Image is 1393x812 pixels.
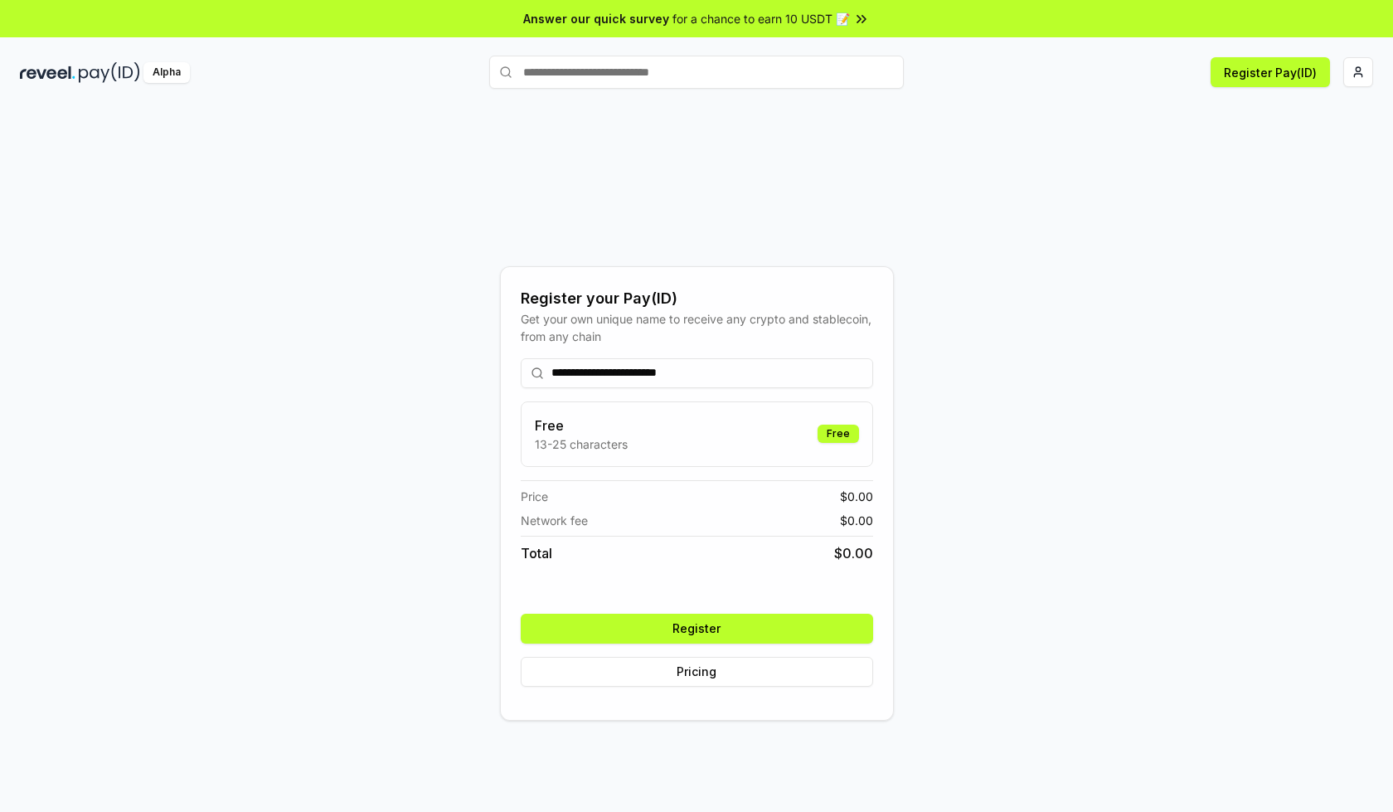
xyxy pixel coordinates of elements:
p: 13-25 characters [535,435,628,453]
span: Total [521,543,552,563]
span: $ 0.00 [840,512,873,529]
div: Register your Pay(ID) [521,287,873,310]
span: Answer our quick survey [523,10,669,27]
div: Free [818,425,859,443]
div: Alpha [143,62,190,83]
img: reveel_dark [20,62,75,83]
span: for a chance to earn 10 USDT 📝 [672,10,850,27]
span: $ 0.00 [834,543,873,563]
img: pay_id [79,62,140,83]
div: Get your own unique name to receive any crypto and stablecoin, from any chain [521,310,873,345]
h3: Free [535,416,628,435]
button: Register [521,614,873,644]
span: $ 0.00 [840,488,873,505]
span: Network fee [521,512,588,529]
span: Price [521,488,548,505]
button: Register Pay(ID) [1211,57,1330,87]
button: Pricing [521,657,873,687]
